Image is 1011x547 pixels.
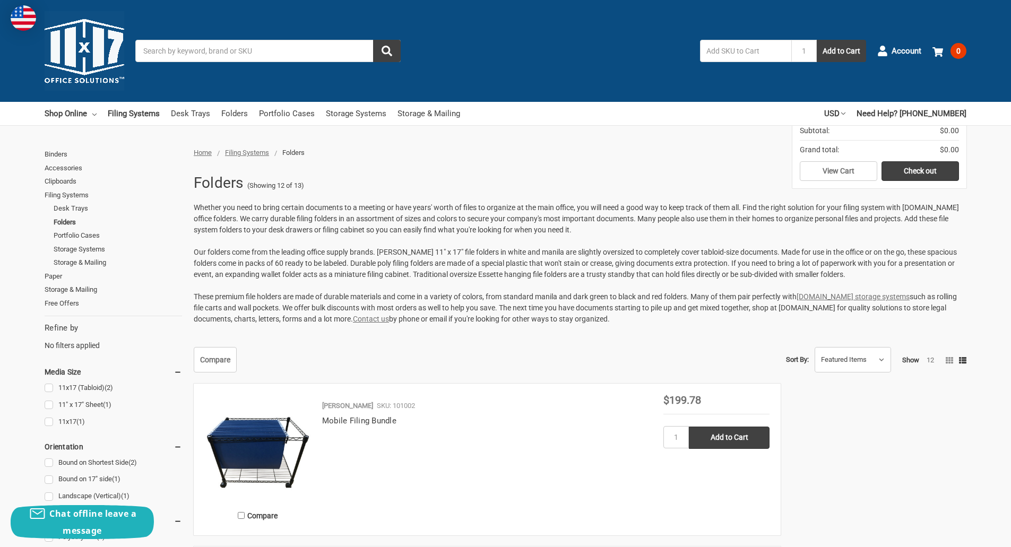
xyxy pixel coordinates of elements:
[700,40,791,62] input: Add SKU to Cart
[221,102,248,125] a: Folders
[112,475,120,483] span: (1)
[194,347,237,372] a: Compare
[800,161,877,181] a: View Cart
[800,144,839,155] span: Grand total:
[45,11,124,91] img: 11x17.com
[103,401,111,409] span: (1)
[205,395,311,501] img: Mobile Filing Bundle
[45,188,182,202] a: Filing Systems
[377,401,415,411] p: SKU: 101002
[194,247,966,280] p: Our folders come from the leading office supply brands. [PERSON_NAME] 11" x 17" file folders in w...
[45,175,182,188] a: Clipboards
[49,508,136,536] span: Chat offline leave a message
[950,43,966,59] span: 0
[322,401,373,411] p: [PERSON_NAME]
[398,102,460,125] a: Storage & Mailing
[11,505,154,539] button: Chat offline leave a message
[54,242,182,256] a: Storage Systems
[194,169,244,197] h1: Folders
[11,5,36,31] img: duty and tax information for United States
[108,102,160,125] a: Filing Systems
[128,458,137,466] span: (2)
[786,352,809,368] label: Sort By:
[857,102,966,125] a: Need Help? [PHONE_NUMBER]
[205,507,311,524] label: Compare
[54,229,182,242] a: Portfolio Cases
[892,45,921,57] span: Account
[877,37,921,65] a: Account
[940,125,959,136] span: $0.00
[45,415,182,429] a: 11x17
[76,418,85,426] span: (1)
[135,40,401,62] input: Search by keyword, brand or SKU
[45,161,182,175] a: Accessories
[238,512,245,519] input: Compare
[45,366,182,378] h5: Media Size
[797,292,910,301] a: [DOMAIN_NAME] storage systems
[902,356,919,364] span: Show
[45,297,182,310] a: Free Offers
[45,489,182,503] a: Landscape (Vertical)
[259,102,315,125] a: Portfolio Cases
[800,125,829,136] span: Subtotal:
[824,102,845,125] a: USD
[817,40,866,62] button: Add to Cart
[45,147,182,161] a: Binders
[282,149,305,157] span: Folders
[54,202,182,215] a: Desk Trays
[663,394,701,406] span: $199.78
[45,381,182,395] a: 11x17 (Tabloid)
[689,427,770,449] input: Add to Cart
[45,456,182,470] a: Bound on Shortest Side
[45,398,182,412] a: 11" x 17" Sheet
[247,180,304,191] span: (Showing 12 of 13)
[54,256,182,270] a: Storage & Mailing
[54,215,182,229] a: Folders
[105,384,113,392] span: (2)
[353,315,389,323] a: Contact us
[45,270,182,283] a: Paper
[45,283,182,297] a: Storage & Mailing
[194,202,966,236] p: Whether you need to bring certain documents to a meeting or have years' worth of files to organiz...
[171,102,210,125] a: Desk Trays
[322,416,396,426] a: Mobile Filing Bundle
[194,291,966,325] p: These premium file holders are made of durable materials and come in a variety of colors, from st...
[326,102,386,125] a: Storage Systems
[932,37,966,65] a: 0
[225,149,269,157] a: Filing Systems
[194,149,212,157] a: Home
[121,492,129,500] span: (1)
[927,356,934,364] a: 12
[45,322,182,334] h5: Refine by
[45,472,182,487] a: Bound on 17" side
[45,322,182,351] div: No filters applied
[45,440,182,453] h5: Orientation
[882,161,959,181] a: Check out
[940,144,959,155] span: $0.00
[45,102,97,125] a: Shop Online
